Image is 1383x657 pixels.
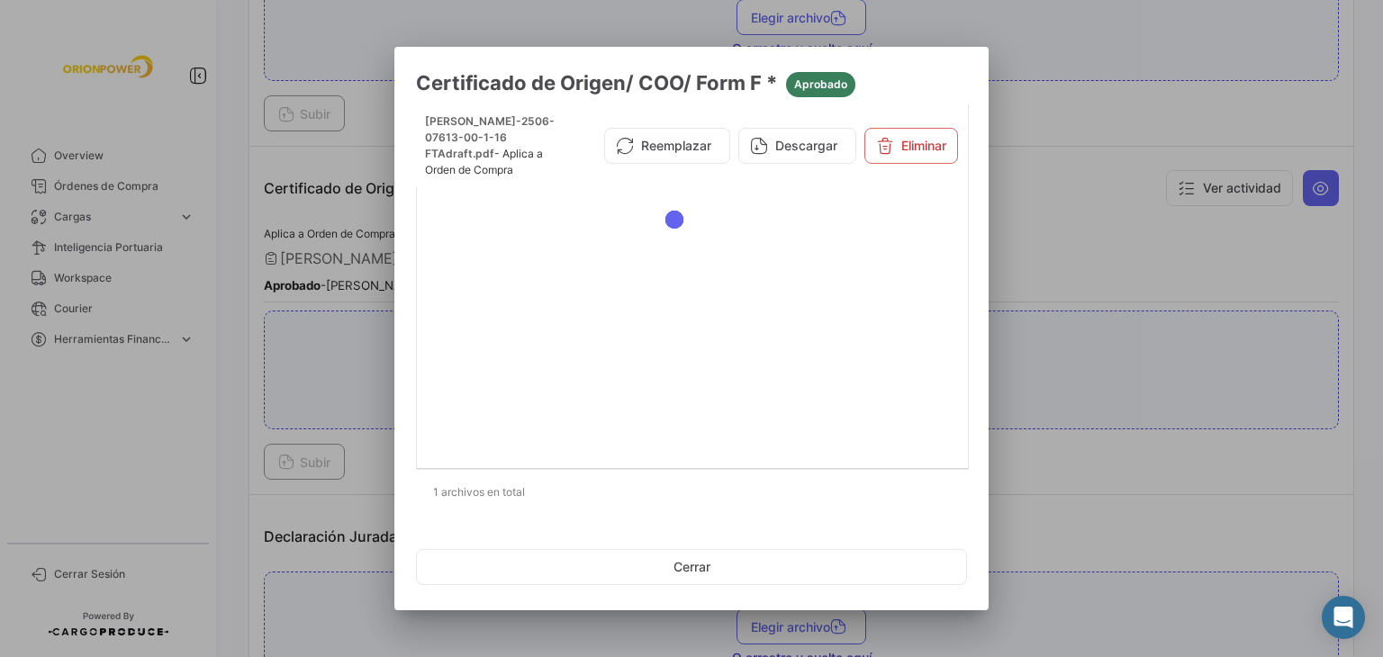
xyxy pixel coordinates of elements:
[864,128,958,164] button: Eliminar
[738,128,856,164] button: Descargar
[1322,596,1365,639] div: Abrir Intercom Messenger
[416,470,967,515] div: 1 archivos en total
[794,76,847,93] span: Aprobado
[604,128,730,164] button: Reemplazar
[416,68,967,97] h3: Certificado de Origen/ COO/ Form F *
[416,549,967,585] button: Cerrar
[425,114,555,160] span: [PERSON_NAME]-2506-07613-00-1-16 FTAdraft.pdf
